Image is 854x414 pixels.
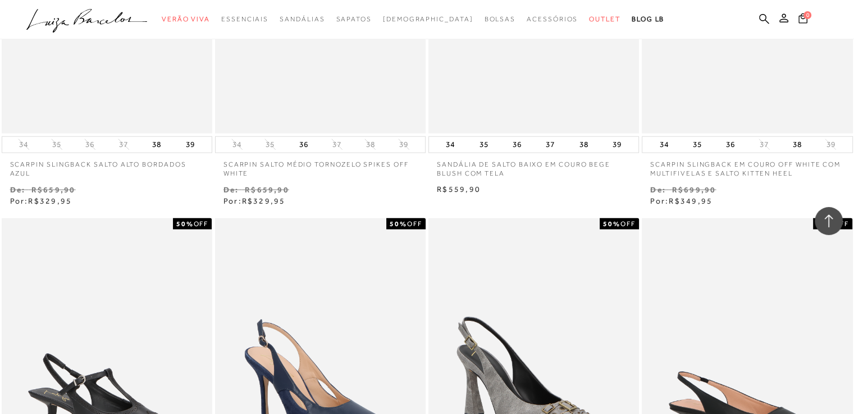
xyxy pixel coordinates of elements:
button: 34 [229,139,245,150]
button: 38 [576,137,592,153]
span: Por: [650,196,713,205]
small: De: [223,185,239,194]
a: SANDÁLIA DE SALTO BAIXO EM COURO BEGE BLUSH COM TELA [428,153,639,179]
button: 0 [795,12,811,27]
button: 34 [656,137,672,153]
span: Bolsas [484,15,515,23]
a: categoryNavScreenReaderText [589,9,620,30]
span: BLOG LB [632,15,664,23]
small: R$659,90 [31,185,76,194]
button: 35 [49,139,65,150]
button: 37 [542,137,558,153]
span: R$559,90 [437,185,481,194]
button: 36 [509,137,525,153]
button: 37 [116,139,131,150]
a: categoryNavScreenReaderText [280,9,325,30]
span: OFF [407,220,422,228]
a: SCARPIN SLINGBACK SALTO ALTO BORDADOS AZUL [2,153,212,179]
a: SCARPIN SALTO MÉDIO TORNOZELO SPIKES OFF WHITE [215,153,426,179]
button: 35 [262,139,278,150]
span: Verão Viva [162,15,210,23]
span: Por: [10,196,72,205]
span: Essenciais [221,15,268,23]
button: 38 [149,137,165,153]
span: Sapatos [336,15,371,23]
span: [DEMOGRAPHIC_DATA] [383,15,473,23]
a: categoryNavScreenReaderText [484,9,515,30]
button: 39 [396,139,412,150]
a: noSubCategoriesText [383,9,473,30]
a: categoryNavScreenReaderText [221,9,268,30]
span: 0 [803,11,811,19]
button: 34 [16,139,31,150]
button: 35 [476,137,492,153]
span: Sandálias [280,15,325,23]
button: 39 [182,137,198,153]
strong: 50% [390,220,407,228]
button: 36 [723,137,738,153]
a: SCARPIN SLINGBACK EM COURO OFF WHITE COM MULTIFIVELAS E SALTO KITTEN HEEL [642,153,852,179]
small: R$699,90 [672,185,716,194]
button: 39 [609,137,625,153]
button: 38 [789,137,805,153]
a: categoryNavScreenReaderText [336,9,371,30]
span: R$349,95 [669,196,713,205]
strong: 50% [176,220,194,228]
span: Outlet [589,15,620,23]
button: 36 [82,139,98,150]
small: De: [10,185,26,194]
a: BLOG LB [632,9,664,30]
small: De: [650,185,666,194]
button: 37 [756,139,772,150]
span: Por: [223,196,286,205]
button: 39 [823,139,838,150]
span: Acessórios [527,15,578,23]
span: OFF [193,220,208,228]
span: R$329,95 [28,196,72,205]
a: categoryNavScreenReaderText [162,9,210,30]
button: 34 [442,137,458,153]
strong: 50% [603,220,620,228]
button: 37 [329,139,345,150]
span: R$329,95 [242,196,286,205]
span: OFF [620,220,636,228]
a: categoryNavScreenReaderText [527,9,578,30]
button: 36 [296,137,312,153]
button: 38 [362,139,378,150]
button: 35 [689,137,705,153]
small: R$659,90 [245,185,289,194]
